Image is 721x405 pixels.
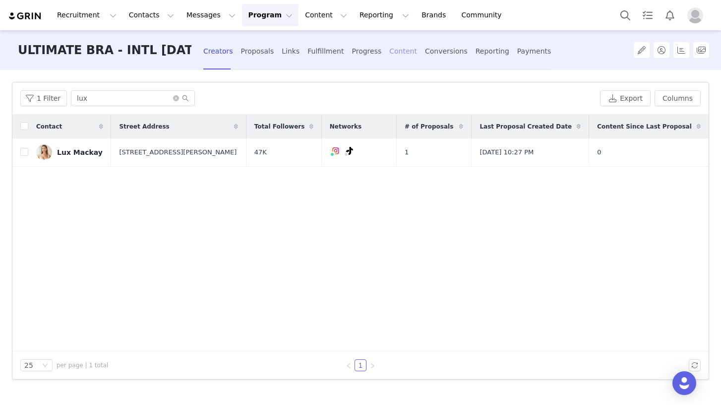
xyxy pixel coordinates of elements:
[254,147,267,157] span: 47K
[241,38,274,65] div: Proposals
[369,363,375,369] i: icon: right
[416,4,455,26] a: Brands
[71,90,195,106] input: Search...
[203,38,233,65] div: Creators
[119,147,237,157] span: [STREET_ADDRESS][PERSON_NAME]
[24,360,33,371] div: 25
[480,122,572,131] span: Last Proposal Created Date
[672,371,696,395] div: Open Intercom Messenger
[352,38,381,65] div: Progress
[123,4,180,26] button: Contacts
[476,38,509,65] div: Reporting
[405,122,453,131] span: # of Proposals
[173,95,179,101] i: icon: close-circle
[254,122,305,131] span: Total Followers
[51,4,122,26] button: Recruitment
[180,4,241,26] button: Messages
[330,122,361,131] span: Networks
[600,90,651,106] button: Export
[18,30,191,70] h3: ULTIMATE BRA - INTL [DATE]
[355,359,366,371] li: 1
[42,362,48,369] i: icon: down
[637,4,659,26] a: Tasks
[182,95,189,102] i: icon: search
[57,148,103,156] div: Lux Mackay
[655,90,701,106] button: Columns
[119,122,169,131] span: Street Address
[36,122,62,131] span: Contact
[354,4,415,26] button: Reporting
[307,38,344,65] div: Fulfillment
[425,38,468,65] div: Conversions
[20,90,67,106] button: 1 Filter
[480,147,534,157] span: [DATE] 10:27 PM
[687,7,703,23] img: placeholder-profile.jpg
[405,147,409,157] span: 1
[355,360,366,371] a: 1
[299,4,353,26] button: Content
[57,361,108,370] span: per page | 1 total
[346,363,352,369] i: icon: left
[343,359,355,371] li: Previous Page
[282,38,300,65] div: Links
[36,144,103,160] a: Lux Mackay
[681,7,713,23] button: Profile
[659,4,681,26] button: Notifications
[366,359,378,371] li: Next Page
[332,147,340,155] img: instagram.svg
[456,4,512,26] a: Community
[242,4,299,26] button: Program
[614,4,636,26] button: Search
[597,147,601,157] span: 0
[389,38,417,65] div: Content
[8,11,43,21] img: grin logo
[36,144,52,160] img: b00d90e3-ec5f-457e-a7c4-06935f2d66be.jpg
[517,38,551,65] div: Payments
[597,122,692,131] span: Content Since Last Proposal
